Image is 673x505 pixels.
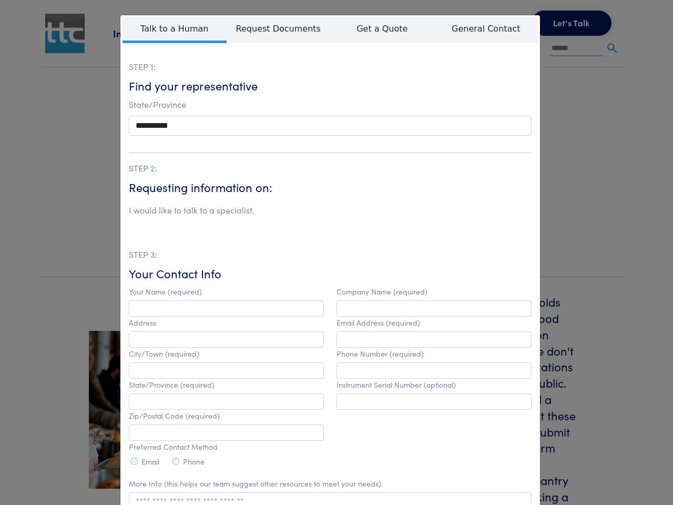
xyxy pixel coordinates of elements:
[129,442,218,451] label: Preferred Contact Method
[336,380,456,389] label: Instrument Serial Number (optional)
[227,16,331,41] span: Request Documents
[330,16,434,41] span: Get a Quote
[129,60,532,74] p: STEP 1:
[183,457,205,466] label: Phone
[434,16,538,41] span: General Contact
[129,98,532,112] p: State/Province
[129,479,383,488] label: More Info (this helps our team suggest other resources to meet your needs):
[336,349,424,358] label: Phone Number (required)
[129,287,202,296] label: Your Name (required)
[129,248,532,261] p: STEP 3:
[129,349,199,358] label: City/Town (required)
[129,411,220,420] label: Zip/Postal Code (required)
[129,380,215,389] label: State/Province (required)
[336,287,427,296] label: Company Name (required)
[336,318,420,327] label: Email Address (required)
[129,161,532,175] p: STEP 2:
[129,179,532,196] h6: Requesting information on:
[129,318,156,327] label: Address
[129,78,532,94] h6: Find your representative
[129,204,254,217] li: I would like to talk to a specialist.
[141,457,159,466] label: Email
[123,16,227,43] span: Talk to a Human
[129,266,532,282] h6: Your Contact Info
